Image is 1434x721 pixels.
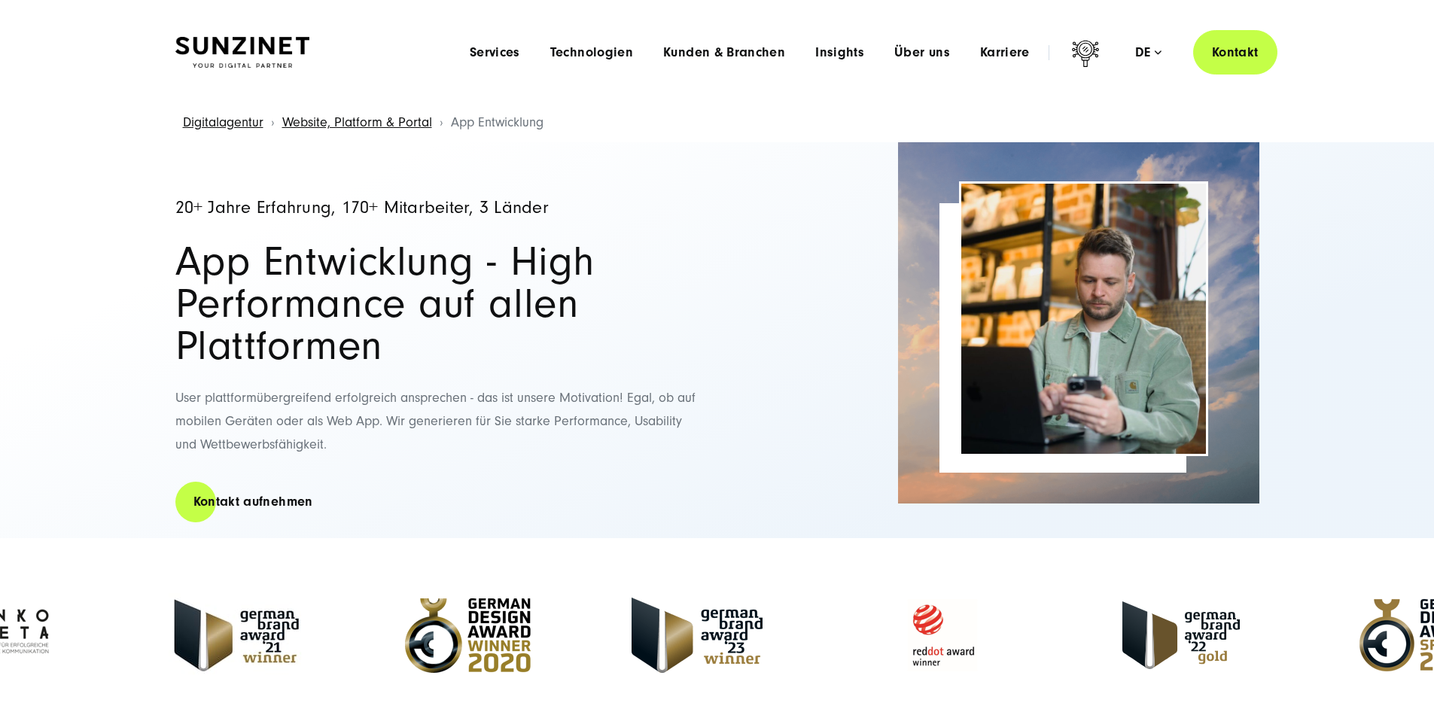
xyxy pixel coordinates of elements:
img: Full Service Digitalagentur - German Brand Award 2022 Gold [1122,601,1240,668]
div: de [1135,45,1162,60]
img: Full Service Digitalagentur - Reddot Award Winner [863,590,1021,680]
a: Technologien [550,45,633,60]
h4: 20+ Jahre Erfahrung, 170+ Mitarbeiter, 3 Länder [175,199,702,218]
a: Karriere [980,45,1030,60]
span: App Entwicklung [451,114,543,130]
img: Full-Service Digitalagentur SUNZINET - Business Applications Web & Cloud_2 [898,142,1259,503]
a: Website, Platform & Portal [282,114,432,130]
a: Kunden & Branchen [663,45,785,60]
a: Kontakt aufnehmen [175,480,331,523]
a: Kontakt [1193,30,1277,75]
a: Über uns [894,45,950,60]
p: User plattformübergreifend erfolgreich ansprechen - das ist unsere Motivation! Egal, ob auf mobil... [175,387,702,456]
img: Mann schaut auf sein Handy und recherchiert [961,184,1206,454]
img: German Brand Award 2023 Winner - fullservice digital agentur SUNZINET [632,598,763,673]
img: Full Service Digitalagentur - German Brand Award 2021 Winner [169,590,304,680]
h1: App Entwicklung - High Performance auf allen Plattformen [175,241,702,367]
img: SUNZINET Full Service Digital Agentur [175,37,309,68]
a: Services [470,45,520,60]
a: Digitalagentur [183,114,263,130]
img: Full Service Digitalagentur - German Design Award Winner 2020 [405,598,531,673]
a: Insights [815,45,864,60]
